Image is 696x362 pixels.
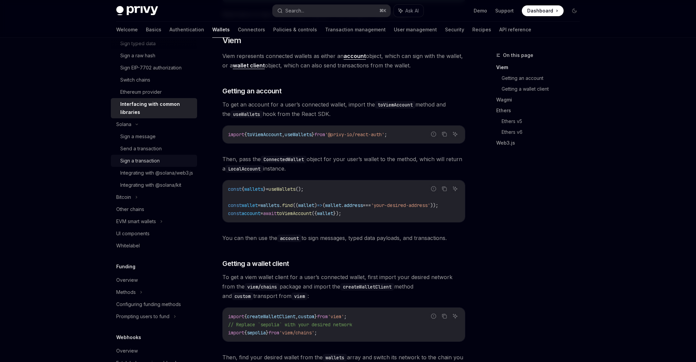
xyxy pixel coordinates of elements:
span: const [228,202,242,208]
span: address [344,202,363,208]
div: Integrating with @solana/kit [120,181,181,189]
a: Ethers v6 [502,127,585,138]
span: = [266,186,268,192]
span: find [282,202,293,208]
span: { [244,131,247,138]
a: Overview [111,345,197,357]
span: } [263,186,266,192]
span: ({ [312,210,317,216]
div: Interfacing with common libraries [120,100,193,116]
button: Ask AI [451,312,460,321]
button: Copy the contents from the code block [440,184,449,193]
div: Other chains [116,205,144,213]
div: Sign a raw hash [120,52,155,60]
span: const [228,186,242,192]
a: Welcome [116,22,138,38]
span: , [282,131,285,138]
div: Sign a message [120,132,156,141]
a: Sign a raw hash [111,50,197,62]
a: Sign a transaction [111,155,197,167]
span: from [314,131,325,138]
span: To get a viem wallet client for a user’s connected wallet, first import your desired network from... [222,272,465,301]
button: Copy the contents from the code block [440,312,449,321]
div: Switch chains [120,76,150,84]
span: } [266,330,268,336]
a: Viem [496,62,585,73]
a: Integrating with @solana/kit [111,179,197,191]
span: custom [298,313,314,320]
span: } [314,313,317,320]
a: Web3.js [496,138,585,148]
span: (); [295,186,304,192]
span: ; [384,131,387,138]
a: Basics [146,22,161,38]
img: dark logo [116,6,158,16]
span: => [317,202,322,208]
a: Interfacing with common libraries [111,98,197,118]
span: from [317,313,328,320]
button: Toggle dark mode [569,5,580,16]
button: Ask AI [451,130,460,139]
span: Getting a wallet client [222,259,289,268]
div: Integrating with @solana/web3.js [120,169,193,177]
a: UI components [111,228,197,240]
span: Getting an account [222,86,281,96]
span: wallet [298,202,314,208]
a: Integrating with @solana/web3.js [111,167,197,179]
a: Support [495,7,514,14]
code: account [277,235,302,242]
a: Sign a message [111,130,197,143]
span: }); [333,210,341,216]
span: from [268,330,279,336]
code: createWalletClient [340,283,394,291]
a: Getting an account [502,73,585,84]
a: Transaction management [325,22,386,38]
span: import [228,313,244,320]
div: Configuring funding methods [116,300,181,308]
span: Dashboard [527,7,553,14]
button: Report incorrect code [429,312,438,321]
code: LocalAccount [225,165,263,173]
span: { [244,313,247,320]
span: 'viem' [328,313,344,320]
div: Prompting users to fund [116,312,169,321]
span: useWallets [268,186,295,192]
a: Dashboard [522,5,564,16]
span: wallets [260,202,279,208]
a: Policies & controls [273,22,317,38]
span: createWalletClient [247,313,295,320]
button: Copy the contents from the code block [440,130,449,139]
a: Connectors [238,22,265,38]
span: // Replace `sepolia` with your desired network [228,322,352,328]
div: Search... [285,7,304,15]
a: Recipes [472,22,491,38]
code: toViemAccount [375,101,415,109]
button: Ask AI [451,184,460,193]
h5: Funding [116,263,135,271]
span: Viem represents connected wallets as either an object, which can sign with the wallet, or a objec... [222,51,465,70]
span: wallet [317,210,333,216]
div: Send a transaction [120,145,162,153]
a: Wagmi [496,94,585,105]
span: Viem [222,35,242,46]
span: (( [293,202,298,208]
button: Report incorrect code [429,184,438,193]
span: You can then use the to sign messages, typed data payloads, and transactions. [222,233,465,243]
div: Bitcoin [116,193,131,201]
a: Sign EIP-7702 authorization [111,62,197,74]
span: 'viem/chains' [279,330,314,336]
a: Other chains [111,203,197,215]
code: ConnectedWallet [261,156,307,163]
a: Ethereum provider [111,86,197,98]
div: Whitelabel [116,242,140,250]
code: wallets [323,354,347,361]
div: EVM smart wallets [116,217,156,225]
span: { [242,186,244,192]
div: Overview [116,347,138,355]
a: Ethers [496,105,585,116]
span: On this page [503,51,533,59]
div: Sign EIP-7702 authorization [120,64,182,72]
span: )); [430,202,438,208]
span: account [242,210,260,216]
span: await [263,210,277,216]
